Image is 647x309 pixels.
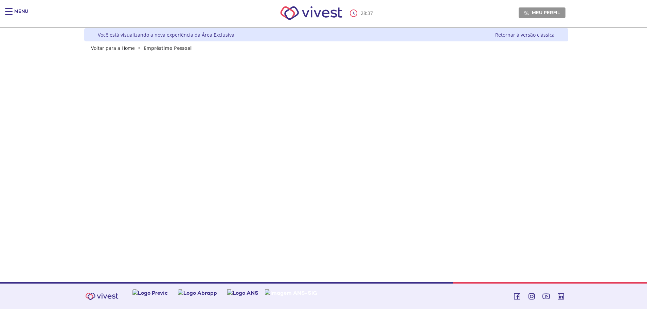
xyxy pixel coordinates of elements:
[124,57,528,268] iframe: Iframe
[532,9,560,16] span: Meu perfil
[14,8,28,22] div: Menu
[82,289,122,304] img: Vivest
[79,28,568,282] div: Vivest
[98,32,234,38] div: Você está visualizando a nova experiência da Área Exclusiva
[178,289,217,296] img: Logo Abrapp
[144,45,192,51] span: Empréstimo Pessoal
[265,289,317,296] img: Imagem ANS-SIG
[132,289,168,296] img: Logo Previc
[524,11,529,16] img: Meu perfil
[361,10,366,16] span: 28
[495,32,555,38] a: Retornar à versão clássica
[519,7,565,18] a: Meu perfil
[367,10,373,16] span: 37
[124,57,528,269] section: <span lang="pt-BR" dir="ltr">Empréstimos - Phoenix Finne</span>
[91,45,135,51] a: Voltar para a Home
[227,289,258,296] img: Logo ANS
[136,45,142,51] span: >
[350,9,374,17] div: :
